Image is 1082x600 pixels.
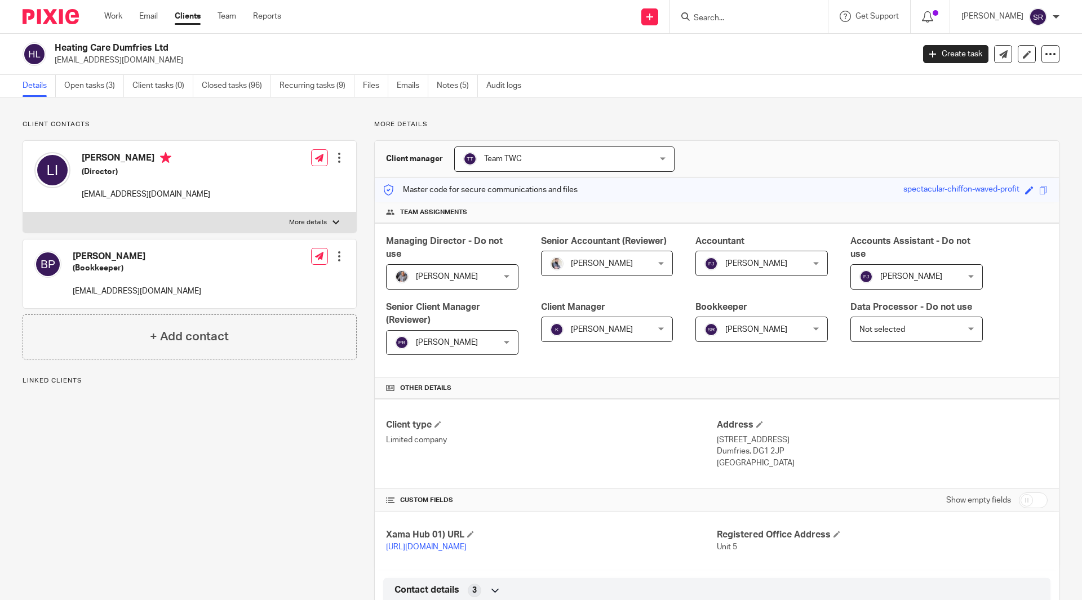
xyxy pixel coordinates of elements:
[218,11,236,22] a: Team
[23,75,56,97] a: Details
[484,155,522,163] span: Team TWC
[253,11,281,22] a: Reports
[397,75,428,97] a: Emails
[725,326,787,334] span: [PERSON_NAME]
[386,153,443,165] h3: Client manager
[486,75,530,97] a: Audit logs
[23,376,357,385] p: Linked clients
[880,273,942,281] span: [PERSON_NAME]
[704,257,718,270] img: svg%3E
[374,120,1059,129] p: More details
[23,42,46,66] img: svg%3E
[717,446,1048,457] p: Dumfries, DG1 2JP
[1029,8,1047,26] img: svg%3E
[850,237,970,259] span: Accounts Assistant - Do not use
[717,543,737,551] span: Unit 5
[64,75,124,97] a: Open tasks (3)
[386,543,467,551] a: [URL][DOMAIN_NAME]
[717,419,1048,431] h4: Address
[55,55,906,66] p: [EMAIL_ADDRESS][DOMAIN_NAME]
[550,323,564,336] img: svg%3E
[73,263,201,274] h5: (Bookkeeper)
[472,585,477,596] span: 3
[280,75,354,97] a: Recurring tasks (9)
[395,270,409,283] img: -%20%20-%20studio@ingrained.co.uk%20for%20%20-20220223%20at%20101413%20-%201W1A2026.jpg
[82,189,210,200] p: [EMAIL_ADDRESS][DOMAIN_NAME]
[34,152,70,188] img: svg%3E
[400,384,451,393] span: Other details
[289,218,327,227] p: More details
[437,75,478,97] a: Notes (5)
[34,251,61,278] img: svg%3E
[383,184,578,195] p: Master code for secure communications and files
[386,496,717,505] h4: CUSTOM FIELDS
[946,495,1011,506] label: Show empty fields
[55,42,736,54] h2: Heating Care Dumfries Ltd
[859,326,905,334] span: Not selected
[82,166,210,177] h5: (Director)
[416,273,478,281] span: [PERSON_NAME]
[695,303,747,312] span: Bookkeeper
[704,323,718,336] img: svg%3E
[717,457,1048,469] p: [GEOGRAPHIC_DATA]
[73,286,201,297] p: [EMAIL_ADDRESS][DOMAIN_NAME]
[400,208,467,217] span: Team assignments
[386,434,717,446] p: Limited company
[202,75,271,97] a: Closed tasks (96)
[73,251,201,263] h4: [PERSON_NAME]
[394,584,459,596] span: Contact details
[717,434,1048,446] p: [STREET_ADDRESS]
[850,303,972,312] span: Data Processor - Do not use
[386,419,717,431] h4: Client type
[160,152,171,163] i: Primary
[903,184,1019,197] div: spectacular-chiffon-waved-profit
[695,237,744,246] span: Accountant
[923,45,988,63] a: Create task
[855,12,899,20] span: Get Support
[175,11,201,22] a: Clients
[23,120,357,129] p: Client contacts
[23,9,79,24] img: Pixie
[693,14,794,24] input: Search
[725,260,787,268] span: [PERSON_NAME]
[717,529,1048,541] h4: Registered Office Address
[386,237,503,259] span: Managing Director - Do not use
[541,303,605,312] span: Client Manager
[386,303,480,325] span: Senior Client Manager (Reviewer)
[571,260,633,268] span: [PERSON_NAME]
[104,11,122,22] a: Work
[150,328,229,345] h4: + Add contact
[550,257,564,270] img: Pixie%2002.jpg
[541,237,667,246] span: Senior Accountant (Reviewer)
[859,270,873,283] img: svg%3E
[386,529,717,541] h4: Xama Hub 01) URL
[132,75,193,97] a: Client tasks (0)
[139,11,158,22] a: Email
[416,339,478,346] span: [PERSON_NAME]
[961,11,1023,22] p: [PERSON_NAME]
[463,152,477,166] img: svg%3E
[363,75,388,97] a: Files
[395,336,409,349] img: svg%3E
[571,326,633,334] span: [PERSON_NAME]
[82,152,210,166] h4: [PERSON_NAME]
